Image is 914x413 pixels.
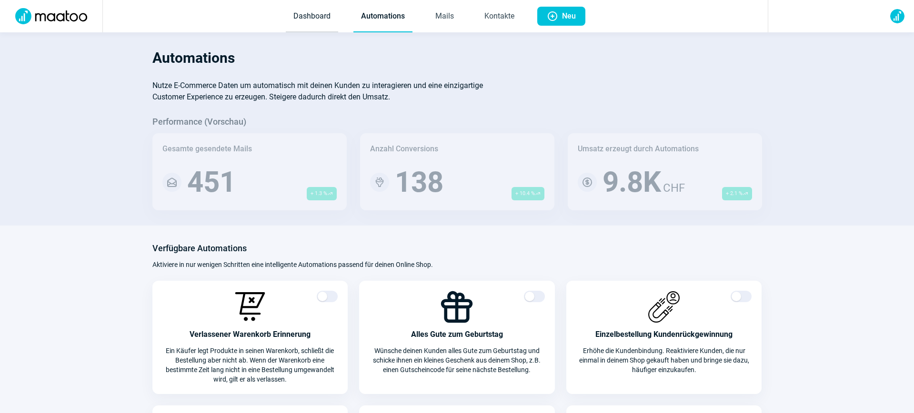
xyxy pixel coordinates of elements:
button: Neu [537,7,585,26]
img: avatar [890,9,904,23]
div: Einzelbestellung Kundenrückgewinnung [576,329,752,340]
a: Automations [353,1,412,32]
h3: Verfügbare Automations [152,241,247,256]
div: Ein Käufer legt Produkte in seinen Warenkorb, schließt die Bestellung aber nicht ab. Wenn der War... [162,346,338,384]
span: + 1.3 % [307,187,337,200]
div: Anzahl Conversions [370,143,438,155]
h1: Automations [152,42,762,74]
span: CHF [663,179,685,197]
a: Kontakte [477,1,522,32]
a: Mails [428,1,462,32]
a: Dashboard [286,1,338,32]
span: + 2.1 % [722,187,752,200]
div: Aktiviere in nur wenigen Schritten eine intelligente Automations passend für deinen Online Shop. [152,260,762,269]
h3: Performance (Vorschau) [152,114,246,129]
div: Nutze E-Commerce Daten um automatisch mit deinen Kunden zu interagieren und eine einzigartige Cus... [152,80,488,103]
span: Neu [562,7,576,26]
div: Verlassener Warenkorb Erinnerung [162,329,338,340]
span: 9.8K [603,168,661,197]
img: Logo [10,8,93,24]
span: 138 [395,168,443,197]
div: Gesamte gesendete Mails [162,143,252,155]
span: 451 [187,168,236,197]
span: + 10.4 % [512,187,544,200]
div: Erhöhe die Kundenbindung. Reaktiviere Kunden, die nur einmal in deinem Shop gekauft haben und bri... [576,346,752,374]
div: Umsatz erzeugt durch Automations [578,143,699,155]
div: Alles Gute zum Geburtstag [369,329,545,340]
div: Wünsche deinen Kunden alles Gute zum Geburtstag und schicke ihnen ein kleines Geschenk aus deinem... [369,346,545,374]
